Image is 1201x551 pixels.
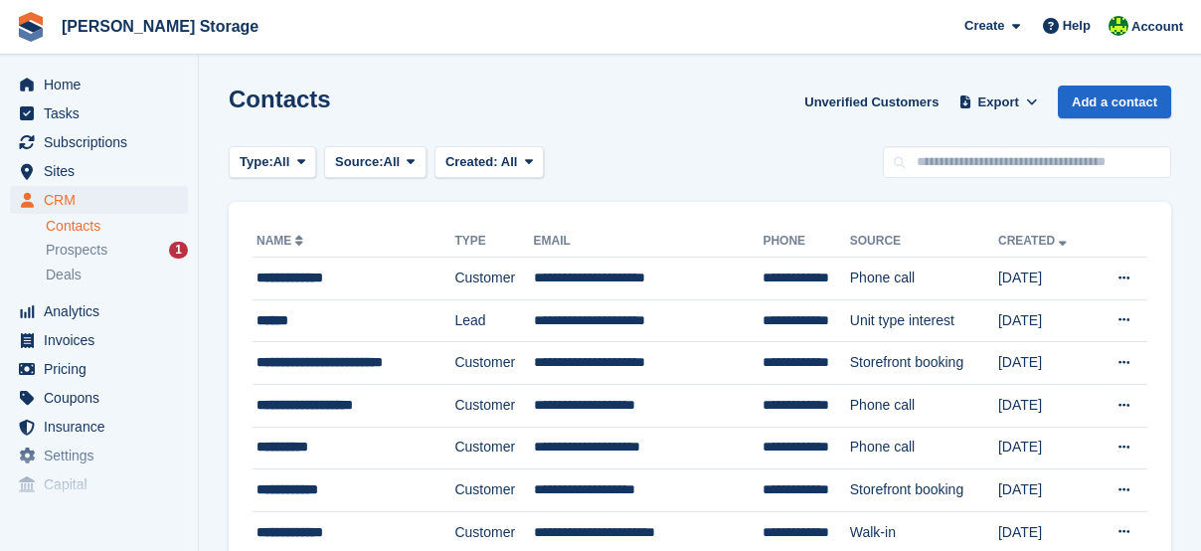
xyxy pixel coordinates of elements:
span: All [384,152,401,172]
button: Source: All [324,146,427,179]
a: menu [10,384,188,412]
a: menu [10,99,188,127]
a: Name [257,234,307,248]
span: CRM [44,186,163,214]
a: menu [10,157,188,185]
a: menu [10,186,188,214]
a: Deals [46,265,188,285]
button: Created: All [434,146,544,179]
span: Source: [335,152,383,172]
span: Export [978,92,1019,112]
span: All [273,152,290,172]
a: Contacts [46,217,188,236]
span: Analytics [44,297,163,325]
td: Customer [454,427,533,469]
span: Tasks [44,99,163,127]
th: Type [454,226,533,258]
span: Settings [44,442,163,469]
a: menu [10,326,188,354]
div: 1 [169,242,188,259]
a: menu [10,470,188,498]
th: Phone [763,226,849,258]
td: Storefront booking [850,469,998,512]
td: [DATE] [998,469,1093,512]
td: Storefront booking [850,342,998,385]
th: Email [534,226,764,258]
span: All [501,154,518,169]
td: [DATE] [998,384,1093,427]
td: Phone call [850,384,998,427]
span: Subscriptions [44,128,163,156]
td: [DATE] [998,299,1093,342]
a: menu [10,413,188,441]
td: Phone call [850,258,998,300]
a: [PERSON_NAME] Storage [54,10,266,43]
td: Unit type interest [850,299,998,342]
td: Customer [454,258,533,300]
button: Type: All [229,146,316,179]
td: Lead [454,299,533,342]
a: menu [10,355,188,383]
a: menu [10,442,188,469]
span: Home [44,71,163,98]
span: Invoices [44,326,163,354]
a: Prospects 1 [46,240,188,261]
h1: Contacts [229,86,331,112]
a: Unverified Customers [796,86,946,118]
span: Coupons [44,384,163,412]
img: Claire Wilson [1109,16,1128,36]
a: menu [10,297,188,325]
td: [DATE] [998,427,1093,469]
td: [DATE] [998,258,1093,300]
span: Type: [240,152,273,172]
td: Customer [454,469,533,512]
span: Deals [46,266,82,284]
span: Insurance [44,413,163,441]
span: Sites [44,157,163,185]
a: Add a contact [1058,86,1171,118]
span: Pricing [44,355,163,383]
span: Account [1131,17,1183,37]
a: menu [10,128,188,156]
td: Phone call [850,427,998,469]
span: Help [1063,16,1091,36]
td: [DATE] [998,342,1093,385]
td: Customer [454,384,533,427]
button: Export [954,86,1042,118]
span: Created: [445,154,498,169]
img: stora-icon-8386f47178a22dfd0bd8f6a31ec36ba5ce8667c1dd55bd0f319d3a0aa187defe.svg [16,12,46,42]
a: menu [10,71,188,98]
span: Create [964,16,1004,36]
td: Customer [454,342,533,385]
a: Created [998,234,1071,248]
span: Prospects [46,241,107,260]
th: Source [850,226,998,258]
span: Capital [44,470,163,498]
